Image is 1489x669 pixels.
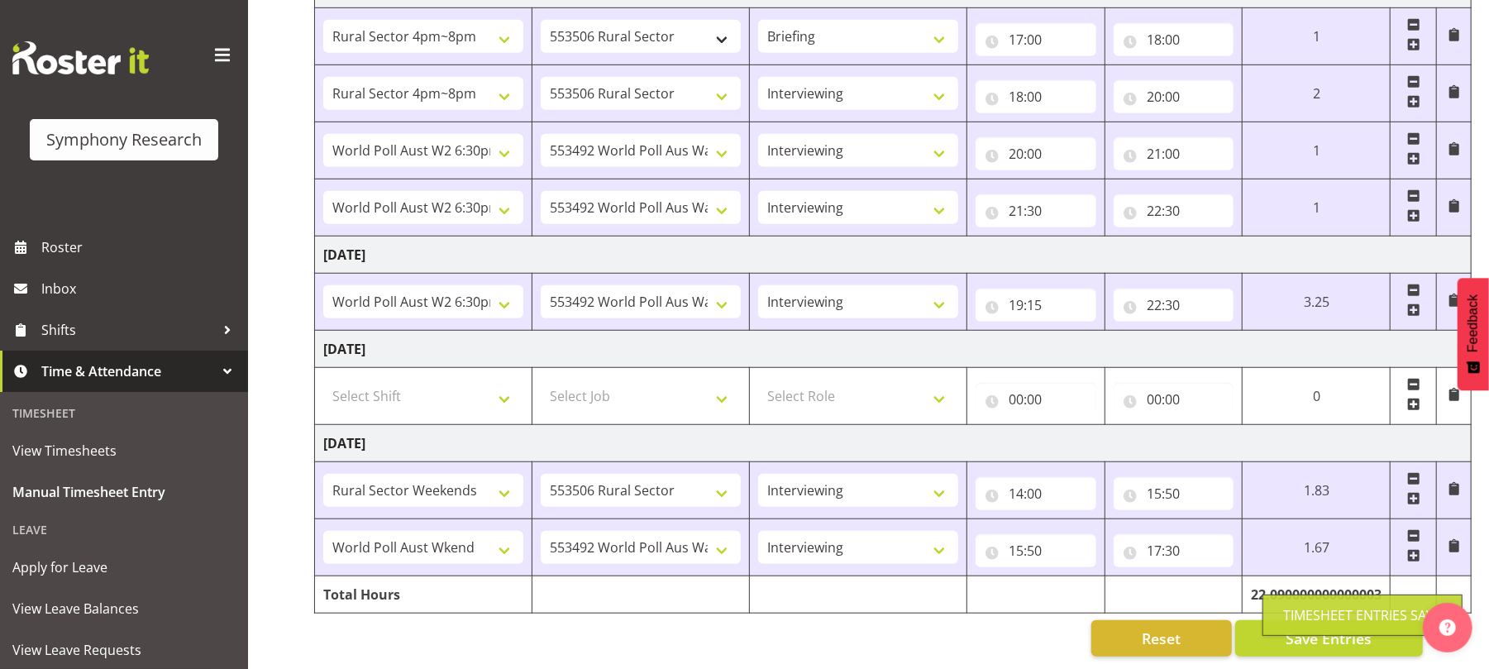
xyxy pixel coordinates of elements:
[41,318,215,342] span: Shifts
[1243,179,1391,237] td: 1
[1243,274,1391,331] td: 3.25
[976,477,1096,510] input: Click to select...
[1243,65,1391,122] td: 2
[976,534,1096,567] input: Click to select...
[1243,122,1391,179] td: 1
[4,396,244,430] div: Timesheet
[4,430,244,471] a: View Timesheets
[1243,368,1391,425] td: 0
[1142,628,1181,649] span: Reset
[12,555,236,580] span: Apply for Leave
[1458,278,1489,390] button: Feedback - Show survey
[976,137,1096,170] input: Click to select...
[1114,23,1234,56] input: Click to select...
[12,596,236,621] span: View Leave Balances
[4,471,244,513] a: Manual Timesheet Entry
[1243,519,1391,576] td: 1.67
[1114,383,1234,416] input: Click to select...
[12,438,236,463] span: View Timesheets
[1114,80,1234,113] input: Click to select...
[976,194,1096,227] input: Click to select...
[1114,194,1234,227] input: Click to select...
[1466,294,1481,352] span: Feedback
[976,80,1096,113] input: Click to select...
[41,359,215,384] span: Time & Attendance
[976,289,1096,322] input: Click to select...
[4,547,244,588] a: Apply for Leave
[1114,289,1234,322] input: Click to select...
[41,276,240,301] span: Inbox
[315,237,1472,274] td: [DATE]
[1114,534,1234,567] input: Click to select...
[12,638,236,662] span: View Leave Requests
[1243,576,1391,614] td: 22.090000000000003
[976,383,1096,416] input: Click to select...
[12,480,236,504] span: Manual Timesheet Entry
[1283,605,1442,625] div: Timesheet Entries Save
[1235,620,1423,657] button: Save Entries
[1243,8,1391,65] td: 1
[315,425,1472,462] td: [DATE]
[315,331,1472,368] td: [DATE]
[41,235,240,260] span: Roster
[1286,628,1372,649] span: Save Entries
[1243,462,1391,519] td: 1.83
[1114,137,1234,170] input: Click to select...
[315,576,532,614] td: Total Hours
[4,513,244,547] div: Leave
[1439,619,1456,636] img: help-xxl-2.png
[1091,620,1232,657] button: Reset
[12,41,149,74] img: Rosterit website logo
[976,23,1096,56] input: Click to select...
[1114,477,1234,510] input: Click to select...
[4,588,244,629] a: View Leave Balances
[46,127,202,152] div: Symphony Research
